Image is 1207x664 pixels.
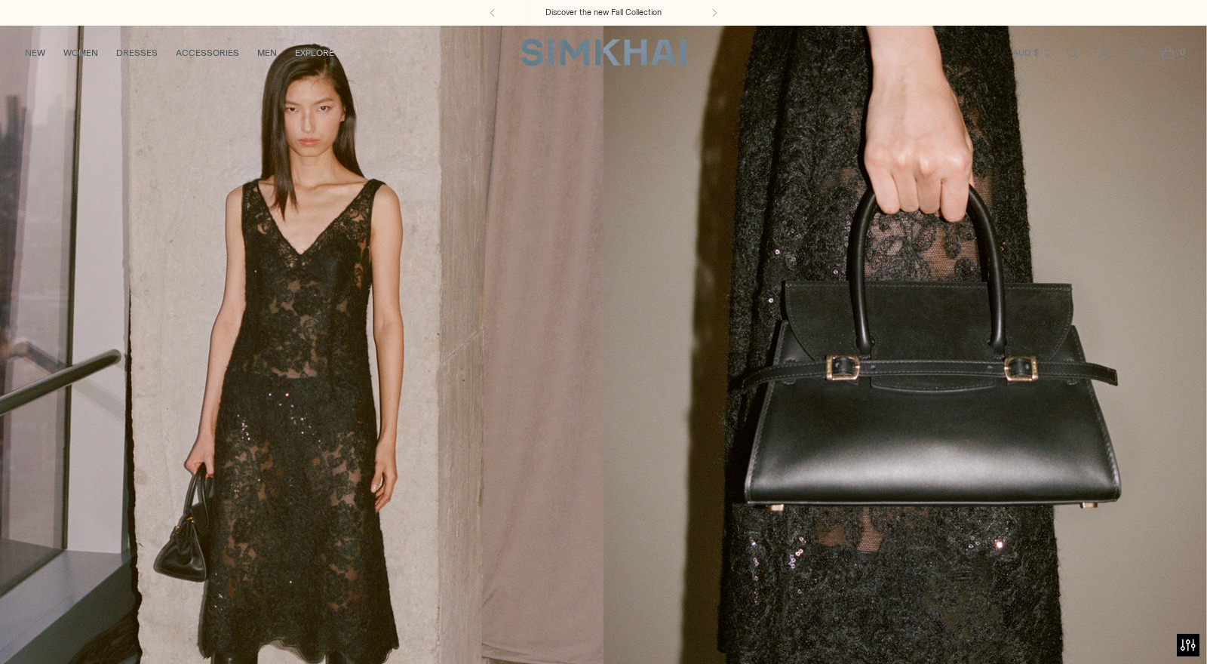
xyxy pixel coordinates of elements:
a: Open search modal [1058,38,1088,68]
a: Discover the new Fall Collection [545,7,662,19]
a: MEN [257,36,277,69]
a: DRESSES [116,36,158,69]
a: SIMKHAI [521,38,686,67]
a: EXPLORE [295,36,334,69]
a: Go to the account page [1089,38,1119,68]
a: ACCESSORIES [176,36,239,69]
a: WOMEN [63,36,98,69]
a: NEW [25,36,45,69]
span: 0 [1175,45,1189,59]
button: AUD $ [1012,36,1052,69]
a: Wishlist [1121,38,1151,68]
a: Open cart modal [1153,38,1183,68]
